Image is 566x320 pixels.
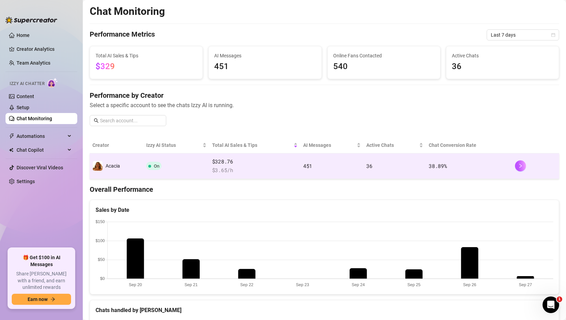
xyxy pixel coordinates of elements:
[47,78,58,88] img: AI Chatter
[96,206,553,214] div: Sales by Date
[214,52,316,59] span: AI Messages
[143,137,209,153] th: Izzy AI Status
[90,137,143,153] th: Creator
[90,101,559,110] span: Select a specific account to see the chats Izzy AI is running.
[12,254,71,268] span: 🎁 Get $100 in AI Messages
[17,105,29,110] a: Setup
[543,297,559,313] iframe: Intercom live chat
[106,163,120,169] span: Acacia
[212,158,298,166] span: $328.76
[426,137,512,153] th: Chat Conversion Rate
[209,137,300,153] th: Total AI Sales & Tips
[50,297,55,302] span: arrow-right
[515,160,526,171] button: right
[9,148,13,152] img: Chat Copilot
[17,165,63,170] a: Discover Viral Videos
[12,271,71,291] span: Share [PERSON_NAME] with a friend, and earn unlimited rewards
[551,33,555,37] span: calendar
[557,297,562,302] span: 1
[9,133,14,139] span: thunderbolt
[364,137,426,153] th: Active Chats
[96,62,115,71] span: $329
[93,161,102,171] img: Acacia
[429,162,447,169] span: 38.89 %
[518,163,523,168] span: right
[452,60,553,73] span: 36
[212,166,298,175] span: $ 3.65 /h
[154,163,159,169] span: On
[17,60,50,66] a: Team Analytics
[100,117,162,124] input: Search account...
[28,297,48,302] span: Earn now
[17,144,66,156] span: Chat Copilot
[90,91,559,100] h4: Performance by Creator
[10,81,44,87] span: Izzy AI Chatter
[94,118,99,123] span: search
[212,141,292,149] span: Total AI Sales & Tips
[366,141,418,149] span: Active Chats
[17,94,34,99] a: Content
[17,116,52,121] a: Chat Monitoring
[17,44,72,55] a: Creator Analytics
[333,60,435,73] span: 540
[491,30,555,40] span: Last 7 days
[452,52,553,59] span: Active Chats
[17,131,66,142] span: Automations
[6,17,57,23] img: logo-BBDzfeDw.svg
[90,5,165,18] h2: Chat Monitoring
[12,294,71,305] button: Earn nowarrow-right
[300,137,364,153] th: AI Messages
[96,52,197,59] span: Total AI Sales & Tips
[146,141,201,149] span: Izzy AI Status
[333,52,435,59] span: Online Fans Contacted
[366,162,372,169] span: 36
[90,29,155,40] h4: Performance Metrics
[17,32,30,38] a: Home
[90,185,559,194] h4: Overall Performance
[17,179,35,184] a: Settings
[303,141,355,149] span: AI Messages
[303,162,312,169] span: 451
[214,60,316,73] span: 451
[96,306,553,314] div: Chats handled by [PERSON_NAME]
